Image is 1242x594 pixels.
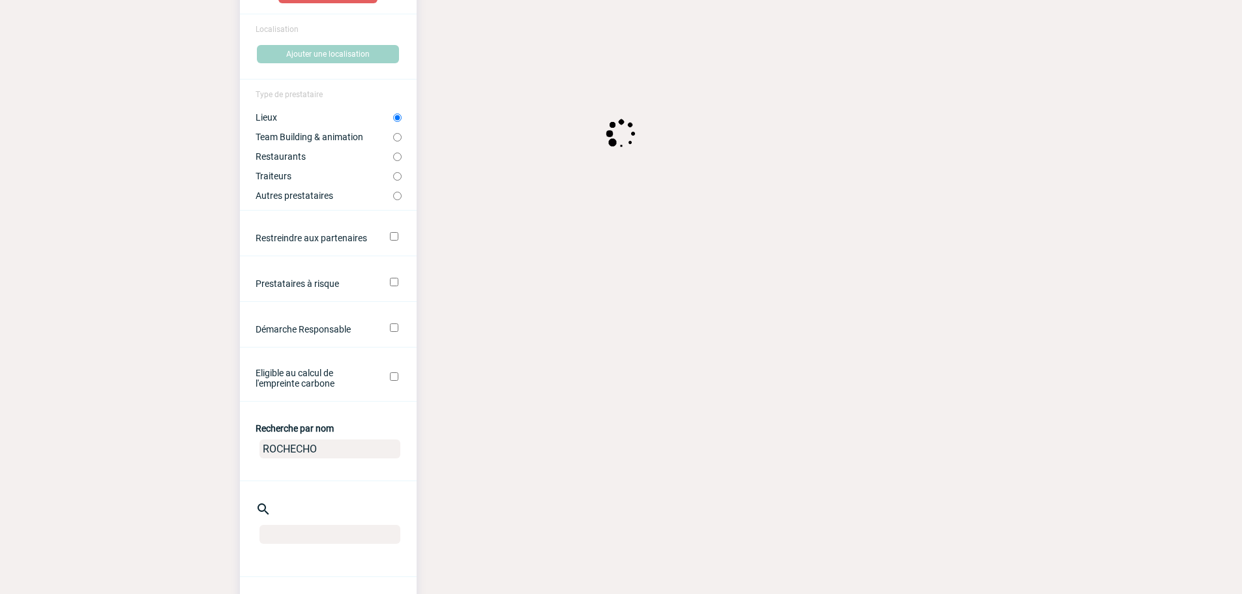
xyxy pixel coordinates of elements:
span: Type de prestataire [256,90,323,99]
input: Démarche Responsable [390,323,398,332]
label: Restaurants [256,151,393,162]
label: Recherche par nom [256,423,334,434]
label: Team Building & animation [256,132,393,142]
label: Autres prestataires [256,190,393,201]
label: Eligible au calcul de l'empreinte carbone [256,368,372,389]
input: Eligible au calcul de l'empreinte carbone [390,372,398,381]
button: Ajouter une localisation [257,45,399,63]
label: Lieux [256,112,393,123]
label: Démarche Responsable [256,324,372,334]
label: Prestataires à risque [256,278,372,289]
img: search-24-px.png [256,501,271,517]
label: Traiteurs [256,171,393,181]
span: Localisation [256,25,299,34]
label: Restreindre aux partenaires [256,233,372,243]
